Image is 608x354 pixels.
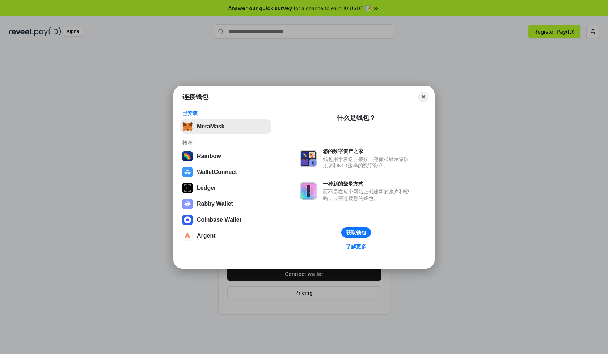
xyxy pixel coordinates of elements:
[197,201,233,207] div: Rabby Wallet
[180,165,271,179] button: WalletConnect
[182,199,193,209] img: svg+xml,%3Csvg%20xmlns%3D%22http%3A%2F%2Fwww.w3.org%2F2000%2Fsvg%22%20fill%3D%22none%22%20viewBox...
[197,217,241,223] div: Coinbase Wallet
[180,213,271,227] button: Coinbase Wallet
[323,180,413,187] div: 一种新的登录方式
[197,153,221,159] div: Rainbow
[182,121,193,132] img: svg+xml,%3Csvg%20fill%3D%22none%22%20height%3D%2233%22%20viewBox%3D%220%200%2035%2033%22%20width%...
[182,167,193,177] img: svg+xml,%3Csvg%20width%3D%2228%22%20height%3D%2228%22%20viewBox%3D%220%200%2028%2028%22%20fill%3D...
[341,227,371,238] button: 获取钱包
[182,183,193,193] img: svg+xml,%3Csvg%20xmlns%3D%22http%3A%2F%2Fwww.w3.org%2F2000%2Fsvg%22%20width%3D%2228%22%20height%3...
[300,182,317,200] img: svg+xml,%3Csvg%20xmlns%3D%22http%3A%2F%2Fwww.w3.org%2F2000%2Fsvg%22%20fill%3D%22none%22%20viewBox...
[300,150,317,167] img: svg+xml,%3Csvg%20xmlns%3D%22http%3A%2F%2Fwww.w3.org%2F2000%2Fsvg%22%20fill%3D%22none%22%20viewBox...
[197,233,216,239] div: Argent
[323,156,413,169] div: 钱包用于发送、接收、存储和显示像以太坊和NFT这样的数字资产。
[323,148,413,154] div: 您的数字资产之家
[182,110,269,116] div: 已安装
[180,181,271,195] button: Ledger
[180,119,271,134] button: MetaMask
[337,114,376,122] div: 什么是钱包？
[182,215,193,225] img: svg+xml,%3Csvg%20width%3D%2228%22%20height%3D%2228%22%20viewBox%3D%220%200%2028%2028%22%20fill%3D...
[180,229,271,243] button: Argent
[182,93,208,101] h1: 连接钱包
[197,185,216,191] div: Ledger
[180,149,271,163] button: Rainbow
[180,197,271,211] button: Rabby Wallet
[342,242,371,251] a: 了解更多
[346,229,366,236] div: 获取钱包
[182,151,193,161] img: svg+xml,%3Csvg%20width%3D%22120%22%20height%3D%22120%22%20viewBox%3D%220%200%20120%20120%22%20fil...
[182,140,269,146] div: 推荐
[197,123,224,130] div: MetaMask
[323,188,413,201] div: 而不是在每个网站上创建新的账户和密码，只需连接您的钱包。
[346,243,366,250] div: 了解更多
[182,231,193,241] img: svg+xml,%3Csvg%20width%3D%2228%22%20height%3D%2228%22%20viewBox%3D%220%200%2028%2028%22%20fill%3D...
[197,169,237,175] div: WalletConnect
[418,92,428,102] button: Close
